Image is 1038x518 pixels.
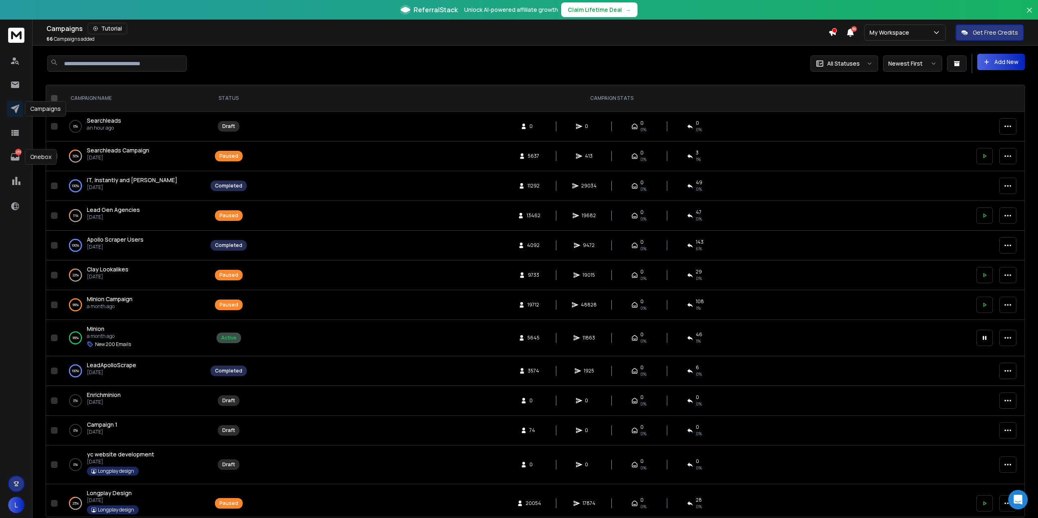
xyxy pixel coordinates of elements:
[640,156,646,163] span: 0%
[640,458,644,465] span: 0
[640,275,646,282] span: 0%
[883,55,942,72] button: Newest First
[98,507,134,513] p: Longplay design
[640,186,646,192] span: 0%
[585,461,593,468] span: 0
[584,368,594,374] span: 1925
[61,231,206,260] td: 100%Apollo Scraper Users[DATE]
[640,298,644,305] span: 0
[72,241,79,249] p: 100 %
[219,302,238,308] div: Paused
[73,152,79,160] p: 30 %
[215,368,242,374] div: Completed
[87,303,133,310] p: a month ago
[87,146,149,154] span: Searchleads Campaign
[527,242,540,249] span: 4092
[88,23,127,34] button: Tutorial
[640,269,644,275] span: 0
[696,245,702,252] span: 6 %
[219,212,238,219] div: Paused
[87,391,121,399] a: Enrichminion
[87,333,131,339] p: a month ago
[72,367,79,375] p: 100 %
[87,236,144,244] a: Apollo Scraper Users
[696,465,702,471] span: 0%
[61,290,206,320] td: 99%Minion Campaigna month ago
[87,206,140,214] a: Lead Gen Agencies
[696,394,699,401] span: 0
[640,120,644,126] span: 0
[827,60,860,68] p: All Statuses
[61,112,206,141] td: 0%Searchleadsan hour ago
[73,301,79,309] p: 99 %
[696,305,701,311] span: 1 %
[87,399,121,406] p: [DATE]
[696,209,702,216] span: 47
[98,468,134,474] p: Longplay design
[73,212,78,220] p: 11 %
[640,465,646,471] span: 0%
[696,186,702,192] span: 0 %
[696,503,702,510] span: 0 %
[582,500,595,507] span: 17874
[561,2,637,17] button: Claim Lifetime Deal→
[73,271,79,279] p: 22 %
[206,85,252,112] th: STATUS
[696,126,702,133] span: 0%
[61,386,206,416] td: 0%Enrichminion[DATE]
[640,497,644,503] span: 0
[87,325,104,333] span: Minion
[696,269,702,275] span: 29
[528,368,539,374] span: 3574
[640,150,644,156] span: 0
[87,125,121,131] p: an hour ago
[581,302,597,308] span: 48828
[696,424,699,430] span: 0
[215,183,242,189] div: Completed
[640,245,646,252] span: 0%
[640,394,644,401] span: 0
[640,338,646,344] span: 0%
[464,6,558,14] p: Unlock AI-powered affiliate growth
[585,153,593,159] span: 413
[696,156,701,163] span: 1 %
[87,176,177,184] span: IT, Instantly and [PERSON_NAME]
[640,305,646,311] span: 0%
[25,149,57,165] div: Onebox
[87,295,133,303] a: Minion Campaign
[696,430,702,437] span: 0%
[528,153,539,159] span: 5637
[87,458,154,465] p: [DATE]
[73,426,78,434] p: 0 %
[72,182,79,190] p: 100 %
[222,397,235,404] div: Draft
[529,123,538,130] span: 0
[640,401,646,407] span: 0%
[73,499,79,507] p: 23 %
[87,146,149,154] a: Searchleads Campaign
[215,242,242,249] div: Completed
[222,123,235,130] div: Draft
[46,23,828,34] div: Campaigns
[640,239,644,245] span: 0
[87,450,154,458] span: yc website development
[696,331,702,338] span: 46
[8,497,24,513] button: L
[87,154,149,161] p: [DATE]
[956,24,1024,41] button: Get Free Credits
[640,209,644,216] span: 0
[696,239,704,245] span: 143
[696,150,699,156] span: 3
[61,171,206,201] td: 100%IT, Instantly and [PERSON_NAME][DATE]
[527,302,539,308] span: 19712
[696,275,702,282] span: 0 %
[252,85,972,112] th: CAMPAIGN STATS
[87,421,117,429] a: Campaign 1
[73,461,78,469] p: 0 %
[87,429,117,435] p: [DATE]
[526,500,541,507] span: 20054
[61,260,206,290] td: 22%Clay Lookalikes[DATE]
[640,331,644,338] span: 0
[87,369,136,376] p: [DATE]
